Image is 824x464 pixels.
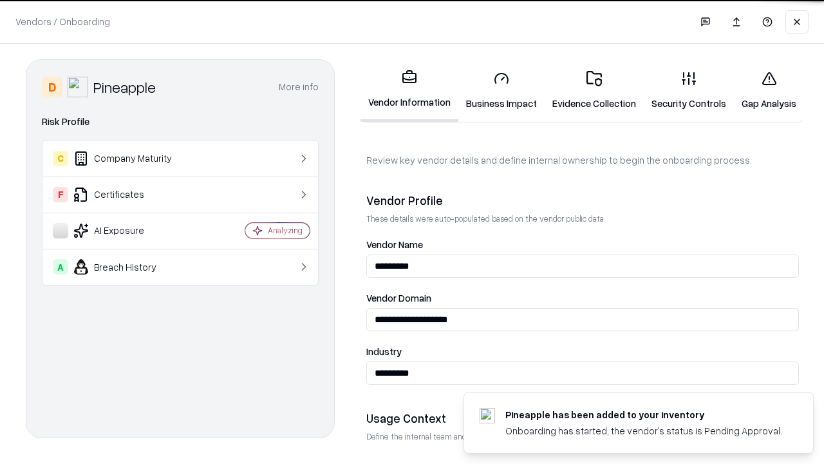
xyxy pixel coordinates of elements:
[734,61,804,121] a: Gap Analysis
[53,187,68,202] div: F
[360,59,458,122] a: Vendor Information
[366,153,799,167] p: Review key vendor details and define internal ownership to begin the onboarding process.
[53,187,207,202] div: Certificates
[53,223,207,238] div: AI Exposure
[279,75,319,99] button: More info
[42,114,319,130] div: Risk Profile
[68,77,88,97] img: Pineapple
[366,293,799,303] label: Vendor Domain
[42,77,62,97] div: D
[505,408,782,421] div: Pineapple has been added to your inventory
[366,431,799,442] p: Define the internal team and reason for using this vendor. This helps assess business relevance a...
[644,61,734,121] a: Security Controls
[458,61,545,121] a: Business Impact
[366,240,799,249] label: Vendor Name
[366,347,799,356] label: Industry
[15,15,110,28] p: Vendors / Onboarding
[268,225,303,236] div: Analyzing
[53,259,207,275] div: Breach History
[366,213,799,224] p: These details were auto-populated based on the vendor public data
[53,151,68,166] div: C
[480,408,495,423] img: pineappleenergy.com
[53,151,207,166] div: Company Maturity
[53,259,68,275] div: A
[505,424,782,438] div: Onboarding has started, the vendor's status is Pending Approval.
[366,193,799,208] div: Vendor Profile
[545,61,644,121] a: Evidence Collection
[93,77,156,97] div: Pineapple
[366,411,799,426] div: Usage Context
